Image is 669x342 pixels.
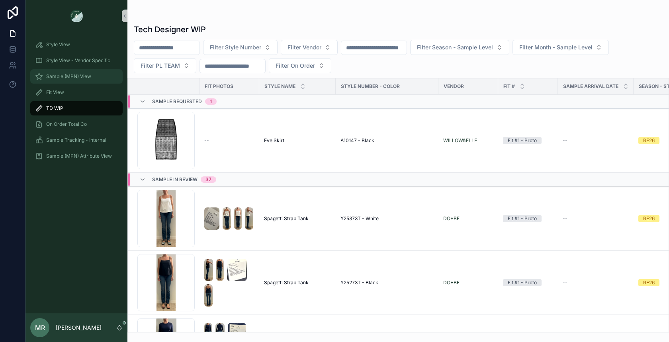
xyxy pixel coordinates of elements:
a: Fit #1 - Proto [503,279,553,286]
a: Spagetti Strap Tank [264,215,331,222]
img: Screenshot-2025-08-12-at-10.18.07-AM.png [234,207,242,230]
a: Fit View [30,85,123,100]
img: Screenshot-2025-08-12-at-10.18.03-AM.png [204,207,219,230]
a: Sample (MPN) View [30,69,123,84]
a: -- [563,137,629,144]
a: Screenshot-2025-08-12-at-10.01.18-AM.pngScreenshot-2025-08-12-at-10.01.05-AM.pngScreenshot-2025-0... [204,259,254,307]
span: Sample (MPN) View [46,73,91,80]
a: Style View - Vendor Specific [30,53,123,68]
button: Select Button [410,40,509,55]
div: 37 [205,176,211,183]
span: On Order Total Co [46,121,87,127]
span: Fit View [46,89,64,96]
p: [PERSON_NAME] [56,324,102,332]
span: Sample Requested [152,98,202,105]
div: RE26 [643,137,655,144]
a: WILLOW&ELLE [443,137,477,144]
img: App logo [70,10,83,22]
div: 1 [210,98,212,105]
span: Y25373T - White [340,215,379,222]
span: Filter PL TEAM [141,62,180,70]
a: On Order Total Co [30,117,123,131]
a: DO+BE [443,215,493,222]
div: scrollable content [25,32,127,174]
img: Screenshot-2025-08-12-at-10.18.11-AM.png [245,207,253,230]
a: Sample (MPN) Attribute View [30,149,123,163]
a: Y25373T - White [340,215,434,222]
div: RE26 [643,279,655,286]
span: Spagetti Strap Tank [264,215,309,222]
span: -- [563,215,567,222]
span: Style Number - Color [341,83,400,90]
span: Filter Style Number [210,43,261,51]
span: -- [204,137,209,144]
span: Filter Vendor [288,43,321,51]
span: STYLE NAME [264,83,295,90]
a: DO+BE [443,279,460,286]
h1: Tech Designer WIP [134,24,206,35]
a: DO+BE [443,215,460,222]
span: Fit Photos [205,83,233,90]
div: Fit #1 - Proto [508,137,537,144]
button: Select Button [134,58,196,73]
a: Eve Skirt [264,137,331,144]
img: Screenshot-2025-08-12-at-10.18.16-AM.png [223,207,231,230]
div: RE26 [643,215,655,222]
a: Y25273T - Black [340,279,434,286]
button: Select Button [281,40,338,55]
img: Screenshot-2025-08-12-at-10.01.40-AM.png [227,259,247,281]
span: Filter Season - Sample Level [417,43,493,51]
a: -- [563,215,629,222]
a: TD WIP [30,101,123,115]
button: Select Button [269,58,331,73]
span: TD WIP [46,105,63,111]
a: Sample Tracking - Internal [30,133,123,147]
span: Vendor [444,83,464,90]
span: Style View - Vendor Specific [46,57,110,64]
span: Style View [46,41,70,48]
a: Style View [30,37,123,52]
span: Sample In Review [152,176,198,183]
span: A10147 - Black [340,137,374,144]
a: WILLOW&ELLE [443,137,493,144]
span: Fit # [503,83,515,90]
img: Screenshot-2025-08-12-at-10.01.05-AM.png [216,259,224,281]
span: Sample Arrival Date [563,83,618,90]
a: A10147 - Black [340,137,434,144]
a: DO+BE [443,279,493,286]
div: Fit #1 - Proto [508,279,537,286]
a: Screenshot-2025-08-12-at-10.18.03-AM.pngScreenshot-2025-08-12-at-10.18.16-AM.pngScreenshot-2025-0... [204,207,254,230]
button: Select Button [203,40,278,55]
span: Filter On Order [276,62,315,70]
span: Y25273T - Black [340,279,378,286]
button: Select Button [513,40,609,55]
img: Screenshot-2025-08-12-at-10.01.35-AM.png [204,284,213,307]
span: Sample (MPN) Attribute View [46,153,112,159]
a: -- [563,279,629,286]
a: -- [204,137,254,144]
span: -- [563,279,567,286]
span: -- [563,137,567,144]
div: Fit #1 - Proto [508,215,537,222]
span: Sample Tracking - Internal [46,137,106,143]
img: Screenshot-2025-08-12-at-10.01.18-AM.png [204,259,213,281]
span: Spagetti Strap Tank [264,279,309,286]
a: Spagetti Strap Tank [264,279,331,286]
a: Fit #1 - Proto [503,137,553,144]
span: Eve Skirt [264,137,284,144]
span: Filter Month - Sample Level [519,43,593,51]
span: MR [35,323,45,332]
a: Fit #1 - Proto [503,215,553,222]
